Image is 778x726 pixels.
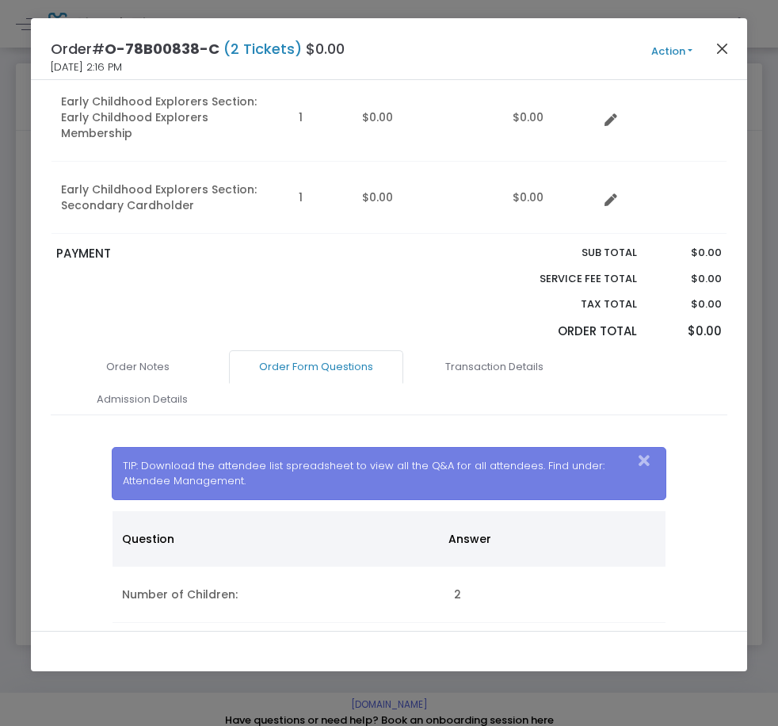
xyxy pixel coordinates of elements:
p: $0.00 [652,271,722,287]
button: Close [634,448,665,474]
p: $0.00 [652,296,722,312]
a: Transaction Details [407,350,582,384]
span: [DATE] 2:16 PM [51,59,122,75]
td: $0.00 [503,162,598,234]
p: Tax Total [482,296,636,312]
p: Service Fee Total [482,271,636,287]
td: Learning Community Of [GEOGRAPHIC_DATA] [444,623,665,695]
button: Close [711,38,732,59]
td: 2 [444,567,665,623]
p: $0.00 [652,323,722,341]
a: Order Form Questions [229,350,403,384]
td: Early Childhood Explorers Section: Early Childhood Explorers Membership [51,74,289,162]
td: 1 [289,74,353,162]
th: Question [113,511,439,567]
td: $0.00 [503,74,598,162]
a: Order Notes [51,350,225,384]
td: Number of Children: [113,567,444,623]
span: (2 Tickets) [219,39,306,59]
a: Admission Details [55,383,229,416]
span: O-78B00838-C [105,39,219,59]
div: Data table [51,18,726,234]
td: Early Childhood Explorers Section: Secondary Cardholder [51,162,289,234]
p: Sub total [482,245,636,261]
div: TIP: Download the attendee list spreadsheet to view all the Q&A for all attendees. Find under: At... [112,447,667,500]
td: What is the name of the Childcare Center your child([PERSON_NAME]) attend? [113,623,444,695]
th: Answer [439,511,657,567]
td: $0.00 [353,162,503,234]
td: $0.00 [353,74,503,162]
p: Order Total [482,323,636,341]
td: 1 [289,162,353,234]
button: Action [624,43,719,60]
p: PAYMENT [56,245,381,263]
p: $0.00 [652,245,722,261]
h4: Order# $0.00 [51,38,345,59]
